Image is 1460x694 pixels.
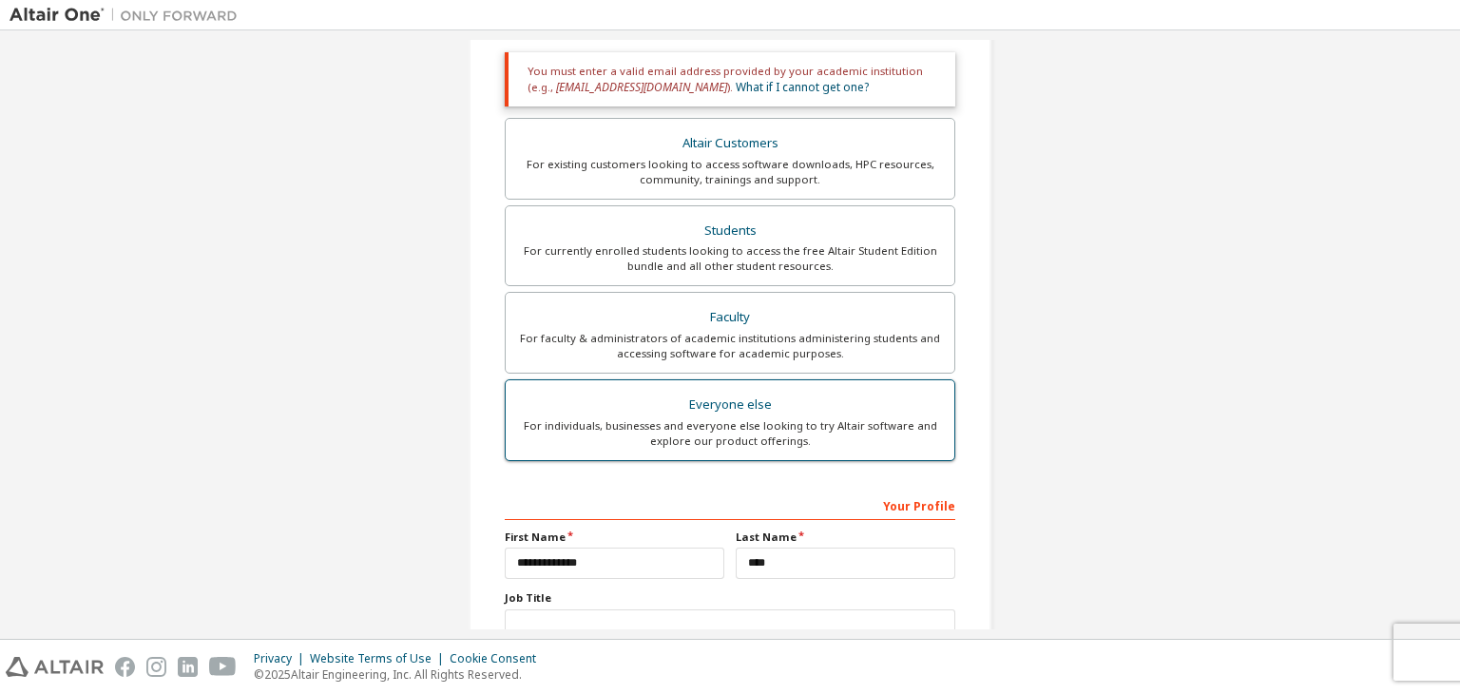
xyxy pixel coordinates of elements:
[209,657,237,677] img: youtube.svg
[517,243,943,274] div: For currently enrolled students looking to access the free Altair Student Edition bundle and all ...
[517,218,943,244] div: Students
[146,657,166,677] img: instagram.svg
[517,157,943,187] div: For existing customers looking to access software downloads, HPC resources, community, trainings ...
[517,331,943,361] div: For faculty & administrators of academic institutions administering students and accessing softwa...
[736,530,955,545] label: Last Name
[556,79,727,95] span: [EMAIL_ADDRESS][DOMAIN_NAME]
[517,392,943,418] div: Everyone else
[517,304,943,331] div: Faculty
[254,651,310,666] div: Privacy
[6,657,104,677] img: altair_logo.svg
[736,79,869,95] a: What if I cannot get one?
[115,657,135,677] img: facebook.svg
[505,52,955,106] div: You must enter a valid email address provided by your academic institution (e.g., ).
[517,418,943,449] div: For individuals, businesses and everyone else looking to try Altair software and explore our prod...
[310,651,450,666] div: Website Terms of Use
[517,130,943,157] div: Altair Customers
[505,590,955,606] label: Job Title
[10,6,247,25] img: Altair One
[178,657,198,677] img: linkedin.svg
[505,490,955,520] div: Your Profile
[505,530,724,545] label: First Name
[450,651,547,666] div: Cookie Consent
[254,666,547,683] p: © 2025 Altair Engineering, Inc. All Rights Reserved.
